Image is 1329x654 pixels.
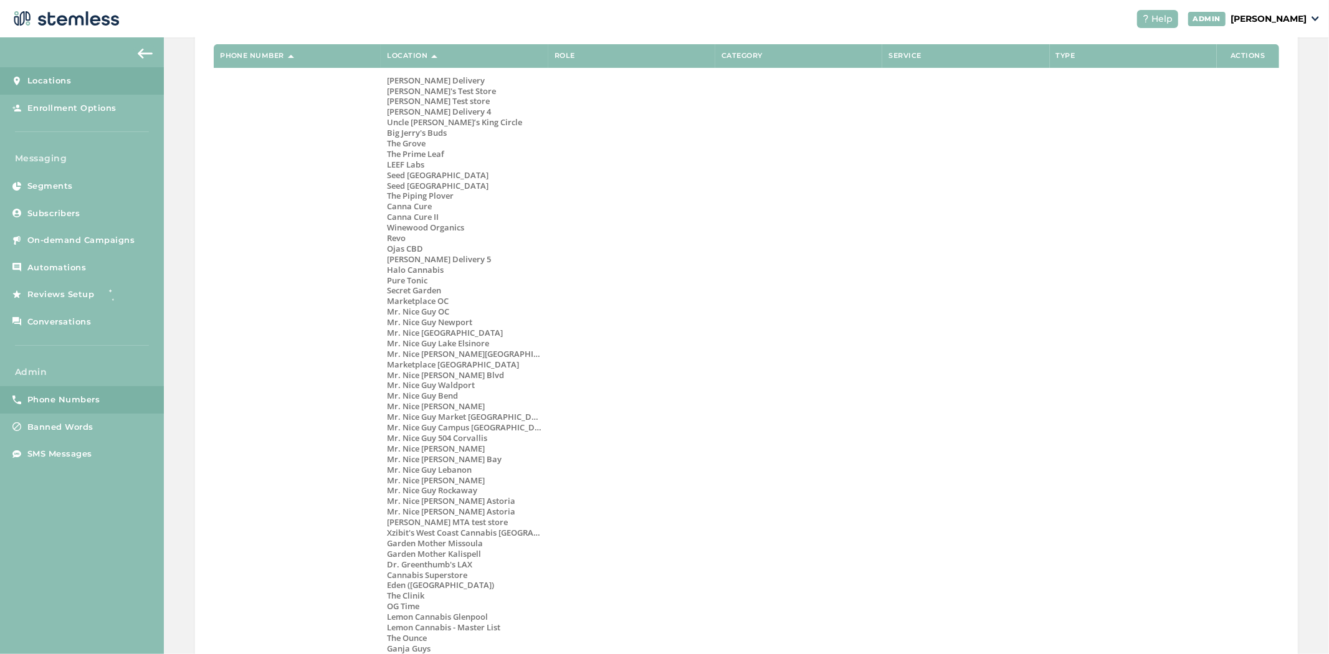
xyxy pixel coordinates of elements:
[1267,594,1329,654] iframe: Chat Widget
[27,102,117,115] span: Enrollment Options
[1188,12,1226,26] div: ADMIN
[1142,15,1150,22] img: icon-help-white-03924b79.svg
[138,49,153,59] img: icon-arrow-back-accent-c549486e.svg
[1056,52,1075,60] label: Type
[1217,44,1279,68] th: Actions
[1152,12,1173,26] span: Help
[10,6,120,31] img: logo-dark-0685b13c.svg
[104,282,129,307] img: glitter-stars-b7820f95.gif
[27,75,72,87] span: Locations
[27,421,93,434] span: Banned Words
[27,288,95,301] span: Reviews Setup
[27,207,80,220] span: Subscribers
[387,52,427,60] label: Location
[1231,12,1307,26] p: [PERSON_NAME]
[27,234,135,247] span: On-demand Campaigns
[220,52,284,60] label: Phone number
[27,262,87,274] span: Automations
[888,52,922,60] label: Service
[431,55,437,58] img: icon-sort-1e1d7615.svg
[27,394,100,406] span: Phone Numbers
[288,55,294,58] img: icon-sort-1e1d7615.svg
[27,180,73,192] span: Segments
[27,448,92,460] span: SMS Messages
[1312,16,1319,21] img: icon_down-arrow-small-66adaf34.svg
[555,52,575,60] label: Role
[27,316,92,328] span: Conversations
